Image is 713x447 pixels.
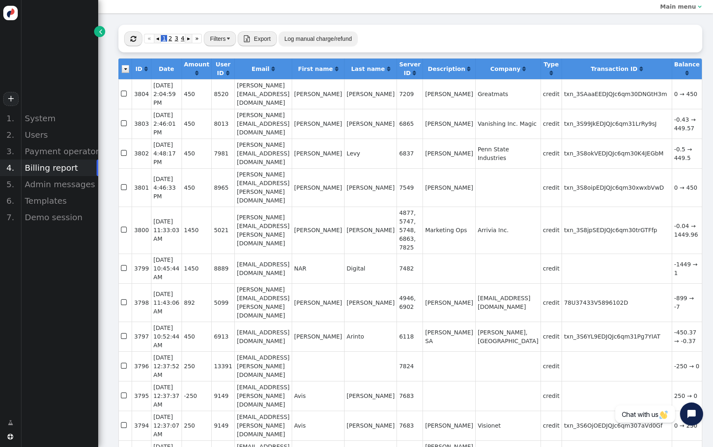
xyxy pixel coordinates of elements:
[234,411,292,440] td: [EMAIL_ADDRESS][PERSON_NAME][DOMAIN_NAME]
[397,254,423,283] td: 7482
[211,351,234,381] td: 13391
[292,168,344,207] td: [PERSON_NAME]
[475,79,541,109] td: Greatmats
[182,351,212,381] td: 250
[94,26,105,37] a: 
[21,143,98,160] div: Payment operators
[475,283,541,322] td: [EMAIL_ADDRESS][DOMAIN_NAME]
[541,351,562,381] td: credit
[153,112,176,136] span: [DATE] 2:46:01 PM
[159,66,174,72] b: Date
[541,254,562,283] td: credit
[544,61,559,68] b: Type
[132,322,151,351] td: 3797
[279,31,357,46] button: Log manual charge/refund
[153,414,179,438] span: [DATE] 12:37:07 AM
[423,411,475,440] td: [PERSON_NAME]
[541,322,562,351] td: credit
[132,411,151,440] td: 3794
[344,411,397,440] td: [PERSON_NAME]
[399,61,420,76] b: Server ID
[132,79,151,109] td: 3804
[387,66,390,72] a: 
[254,35,270,42] span: Export
[21,176,98,193] div: Admin messages
[185,34,191,43] a: ▸
[344,109,397,139] td: [PERSON_NAME]
[541,283,562,322] td: credit
[132,207,151,254] td: 3800
[672,283,702,322] td: -899 → -7
[211,207,234,254] td: 5021
[522,66,526,72] span: Click to sort
[211,79,234,109] td: 8520
[132,254,151,283] td: 3799
[272,66,275,72] span: Click to sort
[292,322,344,351] td: [PERSON_NAME]
[292,411,344,440] td: Avis
[292,139,344,168] td: [PERSON_NAME]
[234,207,292,254] td: [PERSON_NAME][EMAIL_ADDRESS][PERSON_NAME][DOMAIN_NAME]
[344,79,397,109] td: [PERSON_NAME]
[234,254,292,283] td: [EMAIL_ADDRESS][DOMAIN_NAME]
[672,109,702,139] td: -0.43 → 449.57
[672,79,702,109] td: 0 → 450
[292,207,344,254] td: [PERSON_NAME]
[121,118,128,129] span: 
[562,168,672,207] td: txn_3S8oipEDJQJc6qm30xwxbVwD
[397,139,423,168] td: 6837
[397,411,423,440] td: 7683
[195,70,198,76] a: 
[672,168,702,207] td: 0 → 450
[672,254,702,283] td: -1449 → 1
[672,381,702,411] td: 250 → 0
[475,109,541,139] td: Vanishing Inc. Magic
[685,70,689,76] a: 
[153,384,179,408] span: [DATE] 12:37:37 AM
[541,139,562,168] td: credit
[238,31,277,46] button:  Export
[121,88,128,99] span: 
[121,420,128,431] span: 
[475,207,541,254] td: Arrivia Inc.
[216,61,231,76] b: User ID
[121,224,128,235] span: 
[562,139,672,168] td: txn_3S8okVEDJQJc6qm30K4JEGbM
[344,322,397,351] td: Arinto
[541,79,562,109] td: credit
[173,35,179,42] span: 3
[423,283,475,322] td: [PERSON_NAME]
[21,110,98,127] div: System
[397,322,423,351] td: 6118
[182,411,212,440] td: 250
[397,168,423,207] td: 7549
[234,168,292,207] td: [PERSON_NAME][EMAIL_ADDRESS][PERSON_NAME][DOMAIN_NAME]
[167,35,173,42] span: 2
[182,139,212,168] td: 450
[154,34,161,43] a: ◂
[428,66,465,72] b: Description
[204,31,236,46] button: Filters
[423,79,475,109] td: [PERSON_NAME]
[234,79,292,109] td: [PERSON_NAME][EMAIL_ADDRESS][DOMAIN_NAME]
[226,70,229,76] span: Click to sort
[132,168,151,207] td: 3801
[211,322,234,351] td: 6913
[562,411,672,440] td: txn_3S6OjOEDJQJc6qm307aVd0Gf
[292,79,344,109] td: [PERSON_NAME]
[124,31,142,46] button: 
[121,263,128,274] span: 
[562,322,672,351] td: txn_3S6YL9EDJQJc6qm31Pg7YIAT
[130,35,136,42] span: 
[182,168,212,207] td: 450
[132,381,151,411] td: 3795
[672,351,702,381] td: -250 → 0
[397,351,423,381] td: 7824
[2,415,19,430] a: 
[292,283,344,322] td: [PERSON_NAME]
[182,109,212,139] td: 450
[132,351,151,381] td: 3796
[591,66,637,72] b: Transaction ID
[121,182,128,193] span: 
[423,168,475,207] td: [PERSON_NAME]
